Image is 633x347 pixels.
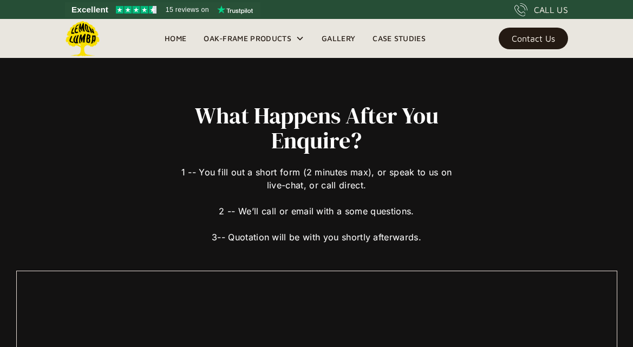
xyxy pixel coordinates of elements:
[217,5,253,14] img: Trustpilot logo
[514,3,568,16] a: CALL US
[499,28,568,49] a: Contact Us
[313,30,364,47] a: Gallery
[65,2,260,17] a: See Lemon Lumba reviews on Trustpilot
[116,6,156,14] img: Trustpilot 4.5 stars
[512,35,555,42] div: Contact Us
[166,3,209,16] span: 15 reviews on
[71,3,108,16] span: Excellent
[534,3,568,16] div: CALL US
[177,153,456,244] div: 1 -- You fill out a short form (2 minutes max), or speak to us on live-chat, or call direct. 2 --...
[156,30,195,47] a: Home
[364,30,434,47] a: Case Studies
[177,103,456,153] h2: What Happens After You Enquire?
[195,19,313,58] div: Oak-Frame Products
[204,32,291,45] div: Oak-Frame Products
